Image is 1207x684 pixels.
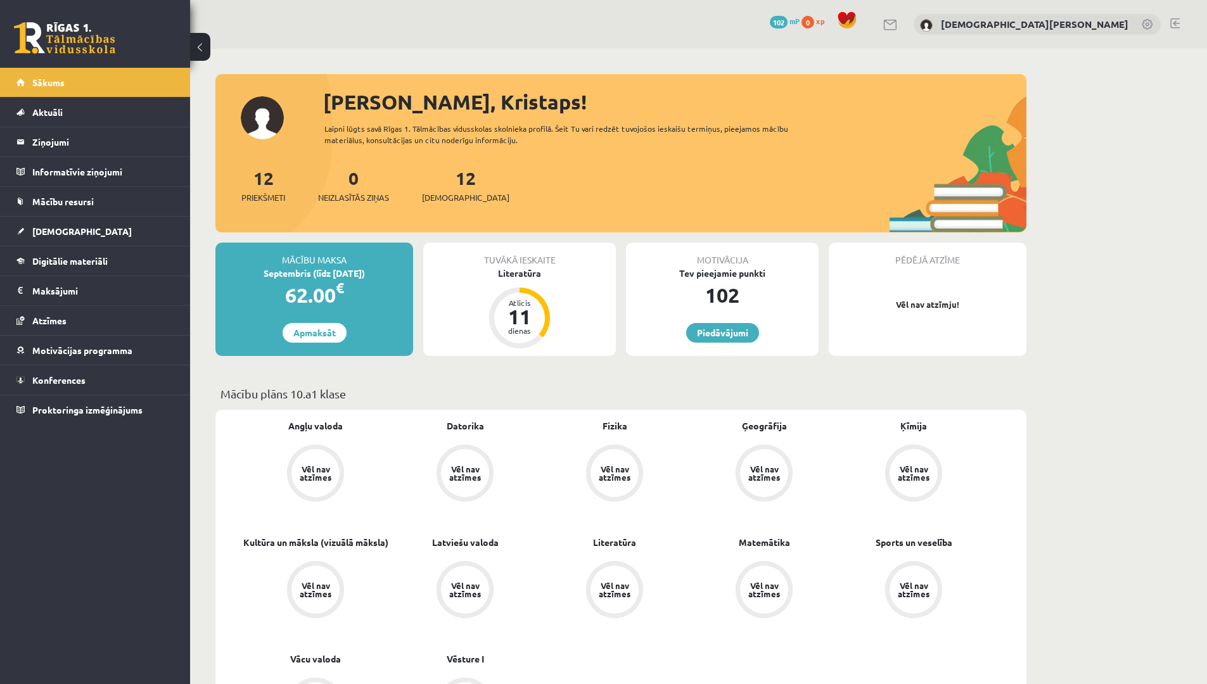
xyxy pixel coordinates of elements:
[686,323,759,343] a: Piedāvājumi
[215,243,413,267] div: Mācību maksa
[324,123,811,146] div: Laipni lūgts savā Rīgas 1. Tālmācības vidusskolas skolnieka profilā. Šeit Tu vari redzēt tuvojošo...
[336,279,344,297] span: €
[801,16,814,28] span: 0
[32,404,143,415] span: Proktoringa izmēģinājums
[423,267,616,280] div: Literatūra
[876,536,952,549] a: Sports un veselība
[16,98,174,127] a: Aktuāli
[789,16,800,26] span: mP
[746,465,782,481] div: Vēl nav atzīmes
[920,19,933,32] img: Kristaps Jegorovs
[593,536,636,549] a: Literatūra
[16,157,174,186] a: Informatīvie ziņojumi
[16,276,174,305] a: Maksājumi
[215,267,413,280] div: Septembris (līdz [DATE])
[739,536,790,549] a: Matemātika
[816,16,824,26] span: xp
[16,395,174,424] a: Proktoringa izmēģinājums
[215,280,413,310] div: 62.00
[597,581,632,598] div: Vēl nav atzīmes
[540,445,689,504] a: Vēl nav atzīmes
[501,299,539,307] div: Atlicis
[896,581,931,598] div: Vēl nav atzīmes
[318,167,389,204] a: 0Neizlasītās ziņas
[16,68,174,97] a: Sākums
[241,445,390,504] a: Vēl nav atzīmes
[540,561,689,621] a: Vēl nav atzīmes
[32,127,174,156] legend: Ziņojumi
[16,127,174,156] a: Ziņojumi
[422,167,509,204] a: 12[DEMOGRAPHIC_DATA]
[16,217,174,246] a: [DEMOGRAPHIC_DATA]
[896,465,931,481] div: Vēl nav atzīmes
[32,225,132,237] span: [DEMOGRAPHIC_DATA]
[839,445,988,504] a: Vēl nav atzīmes
[941,18,1128,30] a: [DEMOGRAPHIC_DATA][PERSON_NAME]
[16,187,174,216] a: Mācību resursi
[447,581,483,598] div: Vēl nav atzīmes
[16,365,174,395] a: Konferences
[318,191,389,204] span: Neizlasītās ziņas
[220,385,1021,402] p: Mācību plāns 10.a1 klase
[423,267,616,350] a: Literatūra Atlicis 11 dienas
[447,652,484,666] a: Vēsture I
[283,323,347,343] a: Apmaksāt
[689,445,839,504] a: Vēl nav atzīmes
[32,255,108,267] span: Digitālie materiāli
[288,419,343,433] a: Angļu valoda
[801,16,831,26] a: 0 xp
[16,246,174,275] a: Digitālie materiāli
[770,16,800,26] a: 102 mP
[32,374,86,386] span: Konferences
[626,267,819,280] div: Tev pieejamie punkti
[390,445,540,504] a: Vēl nav atzīmes
[447,465,483,481] div: Vēl nav atzīmes
[298,581,333,598] div: Vēl nav atzīmes
[16,336,174,365] a: Motivācijas programma
[16,306,174,335] a: Atzīmes
[32,276,174,305] legend: Maksājumi
[432,536,499,549] a: Latviešu valoda
[626,280,819,310] div: 102
[14,22,115,54] a: Rīgas 1. Tālmācības vidusskola
[839,561,988,621] a: Vēl nav atzīmes
[323,87,1026,117] div: [PERSON_NAME], Kristaps!
[447,419,484,433] a: Datorika
[422,191,509,204] span: [DEMOGRAPHIC_DATA]
[298,465,333,481] div: Vēl nav atzīmes
[241,561,390,621] a: Vēl nav atzīmes
[32,196,94,207] span: Mācību resursi
[32,106,63,118] span: Aktuāli
[835,298,1020,311] p: Vēl nav atzīmju!
[241,191,285,204] span: Priekšmeti
[241,167,285,204] a: 12Priekšmeti
[501,327,539,334] div: dienas
[829,243,1026,267] div: Pēdējā atzīme
[32,345,132,356] span: Motivācijas programma
[423,243,616,267] div: Tuvākā ieskaite
[32,157,174,186] legend: Informatīvie ziņojumi
[32,77,65,88] span: Sākums
[597,465,632,481] div: Vēl nav atzīmes
[746,581,782,598] div: Vēl nav atzīmes
[243,536,388,549] a: Kultūra un māksla (vizuālā māksla)
[626,243,819,267] div: Motivācija
[501,307,539,327] div: 11
[742,419,787,433] a: Ģeogrāfija
[290,652,341,666] a: Vācu valoda
[603,419,627,433] a: Fizika
[390,561,540,621] a: Vēl nav atzīmes
[770,16,788,28] span: 102
[32,315,67,326] span: Atzīmes
[689,561,839,621] a: Vēl nav atzīmes
[900,419,927,433] a: Ķīmija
